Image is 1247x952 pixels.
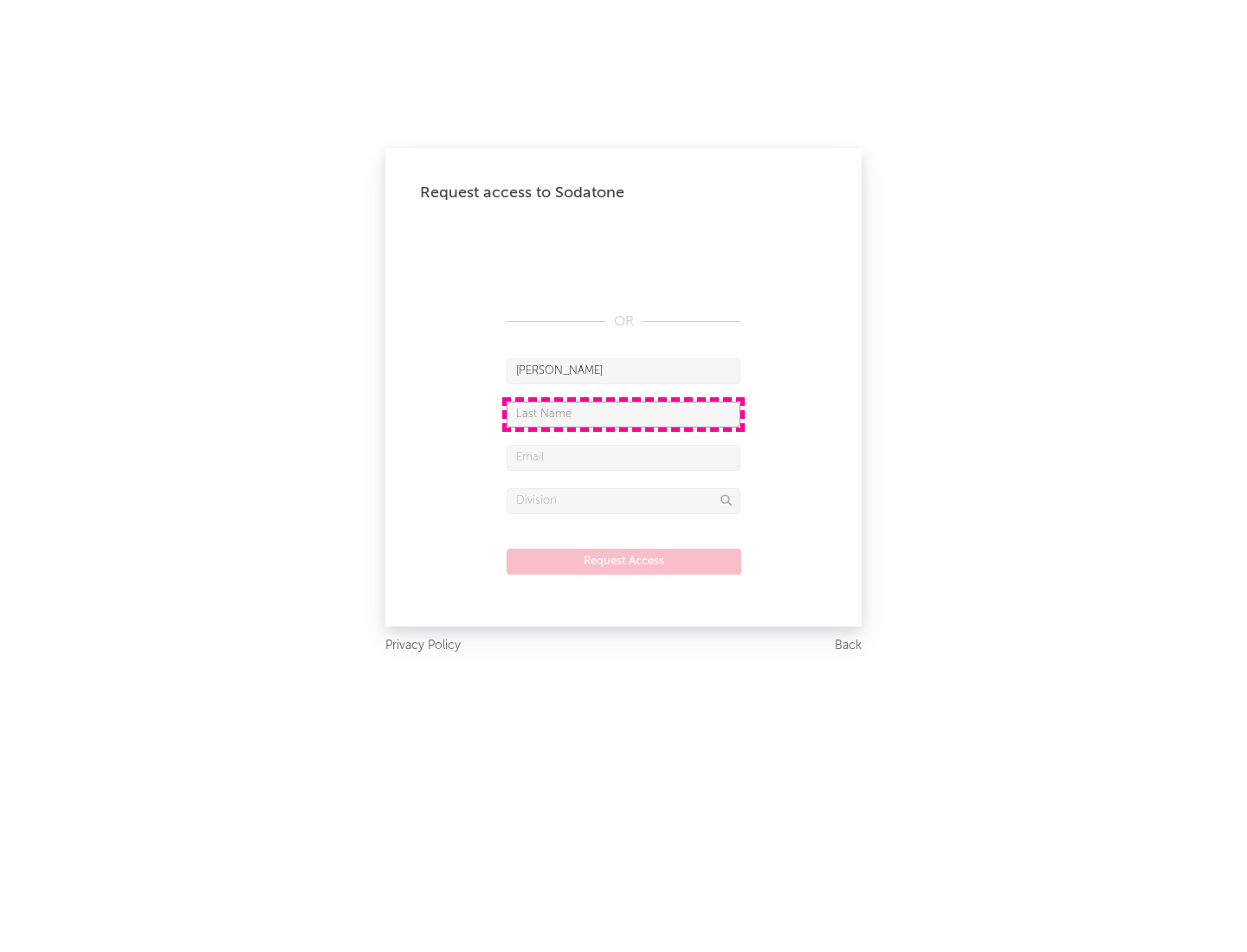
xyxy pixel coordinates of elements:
a: Privacy Policy [385,635,461,657]
input: Last Name [507,402,740,428]
input: First Name [507,358,740,384]
div: Request access to Sodatone [420,183,827,203]
input: Email [507,445,740,471]
input: Division [507,488,740,514]
button: Request Access [507,549,741,575]
a: Back [835,635,862,657]
div: OR [507,312,740,332]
